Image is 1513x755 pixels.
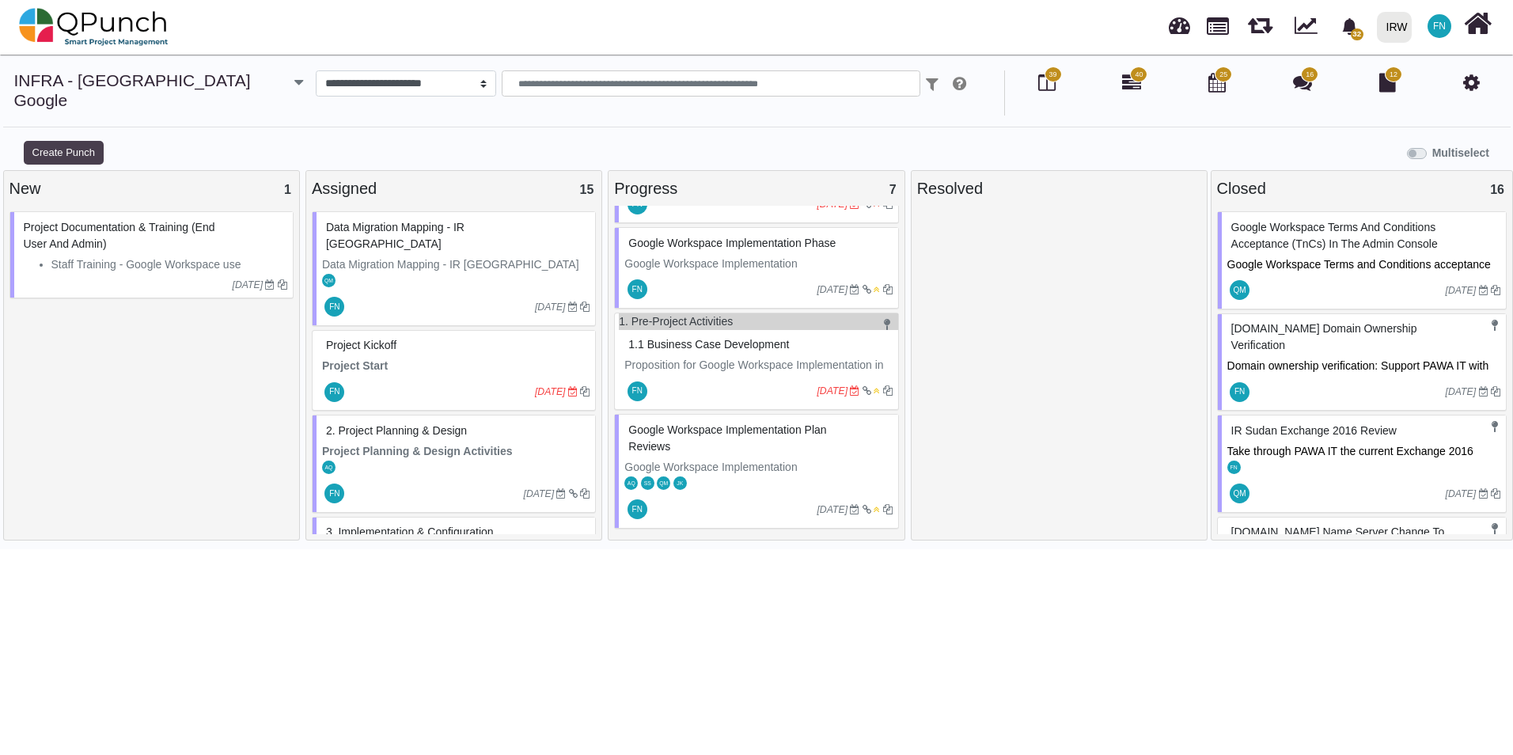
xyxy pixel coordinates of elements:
[1390,70,1397,81] span: 12
[1231,525,1445,555] span: #81742
[1231,221,1438,250] span: #81987
[579,183,593,196] span: 15
[1122,79,1141,92] a: 40
[1306,70,1314,81] span: 16
[657,476,670,490] span: Qasim Munir
[1049,70,1057,81] span: 39
[324,279,333,284] span: QM
[874,505,880,514] i: Medium
[580,302,590,312] i: Clone
[278,280,287,290] i: Clone
[1234,388,1245,396] span: FN
[1227,461,1241,474] span: Francis Ndichu
[628,423,826,453] span: #80115
[580,387,590,396] i: Clone
[850,505,859,514] i: Due Date
[1234,490,1246,498] span: QM
[1379,73,1396,92] i: Document Library
[322,461,336,474] span: Aamar Qayum
[874,285,880,294] i: Medium
[850,285,859,294] i: Due Date
[1479,489,1488,499] i: Due Date
[677,481,683,487] span: JK
[874,386,880,396] i: Medium
[883,505,893,514] i: Clone
[1227,359,1492,389] span: Domain ownership verification: Support PAWA IT with txt records for domain verification.
[1219,70,1227,81] span: 25
[632,286,643,294] span: FN
[1428,14,1451,38] span: Francis Ndichu
[632,387,643,395] span: FN
[817,284,848,295] i: [DATE]
[1492,523,1498,534] i: Milestone
[1479,286,1488,295] i: Due Date
[535,302,566,313] i: [DATE]
[322,359,388,372] strong: Project Start
[1122,73,1141,92] i: Gantt
[1490,183,1504,196] span: 16
[1231,322,1417,351] span: #81986
[628,279,647,299] span: Francis Ndichu
[1248,8,1272,34] span: Releases
[1217,176,1507,200] div: Closed
[1370,1,1418,53] a: IRW
[324,465,332,471] span: AQ
[326,525,494,538] span: #82045
[326,221,465,250] span: #82171
[883,285,893,294] i: Clone
[326,339,396,351] span: #82000
[1227,258,1494,287] span: Google Workspace Terms and Conditions acceptance (TnCs) in the Admin Console.
[1491,286,1500,295] i: Clone
[863,386,871,396] i: Dependant Task
[1492,421,1498,432] i: Milestone
[1351,28,1363,40] span: 32
[312,176,596,200] div: Assigned
[1293,73,1312,92] i: Punch Discussion
[9,176,294,200] div: New
[324,297,344,317] span: Francis Ndichu
[659,481,668,487] span: QM
[1230,280,1249,300] span: Qasim Munir
[1446,285,1477,296] i: [DATE]
[1433,21,1446,31] span: FN
[817,385,848,396] i: [DATE]
[1231,424,1397,437] span: #81985
[329,490,339,498] span: FN
[628,381,647,401] span: Francis Ndichu
[628,338,789,351] span: #80116
[1207,10,1229,35] span: Projects
[322,274,336,287] span: Qasim Munir
[1418,1,1461,51] a: FN
[51,256,287,273] li: Staff Training - Google Workspace use
[535,386,566,397] i: [DATE]
[1169,9,1190,33] span: Dashboard
[568,387,578,396] i: Due Date
[580,489,590,499] i: Clone
[624,357,892,390] p: Proposition for Google Workspace Implementation in [GEOGRAPHIC_DATA].
[624,459,892,476] p: Google Workspace Implementation
[1341,18,1358,35] svg: bell fill
[523,488,554,499] i: [DATE]
[1135,70,1143,81] span: 40
[632,506,643,514] span: FN
[1492,320,1498,331] i: Milestone
[1332,1,1371,51] a: bell fill32
[1491,489,1500,499] i: Clone
[284,183,291,196] span: 1
[1230,465,1238,471] span: FN
[326,424,467,437] span: #82044
[1446,488,1477,499] i: [DATE]
[24,141,104,165] button: Create Punch
[619,315,733,328] a: 1. Pre-Project Activities
[883,386,893,396] i: Clone
[1230,382,1249,402] span: Francis Ndichu
[614,176,898,200] div: Progress
[628,481,635,487] span: AQ
[953,76,966,92] i: e.g: punch or !ticket or &Category or #label or @username or $priority or *iteration or ^addition...
[1227,445,1477,474] span: Take through PAWA IT the current Exchange 2016 environment as part of the pre deployment task
[329,303,339,311] span: FN
[644,481,651,487] span: SS
[24,221,215,250] span: #80766
[884,319,890,330] i: Milestone
[1386,13,1408,41] div: IRW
